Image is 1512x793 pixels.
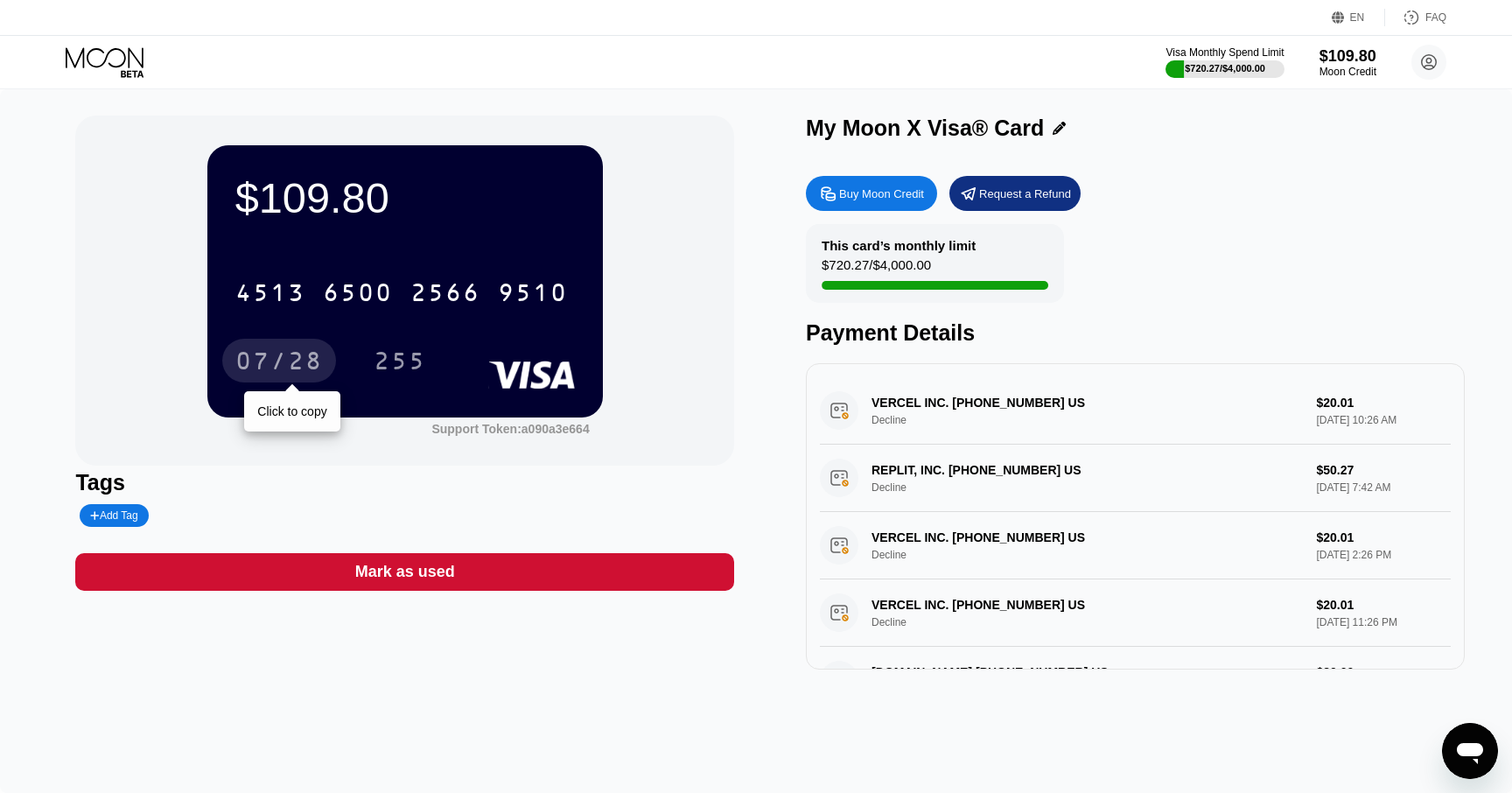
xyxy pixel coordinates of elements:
div: 4513 [235,281,305,309]
div: EN [1350,11,1365,24]
div: 2566 [410,281,480,309]
div: Moon Credit [1319,66,1376,78]
div: Payment Details [806,320,1465,346]
div: 6500 [323,281,393,309]
div: Support Token:a090a3e664 [431,422,589,436]
div: Buy Moon Credit [806,176,937,211]
div: Add Tag [80,504,148,527]
div: Mark as used [355,562,455,582]
div: Support Token: a090a3e664 [431,422,589,436]
div: FAQ [1425,11,1446,24]
div: Tags [75,470,734,495]
iframe: Button to launch messaging window [1442,723,1498,779]
div: Mark as used [75,553,734,591]
div: Visa Monthly Spend Limit$720.27/$4,000.00 [1165,46,1284,78]
div: Request a Refund [979,186,1071,201]
div: 255 [374,349,426,377]
div: $720.27 / $4,000.00 [822,257,931,281]
div: $720.27 / $4,000.00 [1185,63,1265,74]
div: 9510 [498,281,568,309]
div: $109.80Moon Credit [1319,47,1376,78]
div: My Moon X Visa® Card [806,116,1044,141]
div: Request a Refund [949,176,1081,211]
div: FAQ [1385,9,1446,26]
div: 4513650025669510 [225,270,578,314]
div: Buy Moon Credit [839,186,924,201]
div: EN [1332,9,1385,26]
div: 07/28 [222,339,336,382]
div: $109.80 [1319,47,1376,66]
div: Add Tag [90,509,137,522]
div: Visa Monthly Spend Limit [1165,46,1284,59]
div: $109.80 [235,173,575,222]
div: This card’s monthly limit [822,238,976,253]
div: Click to copy [257,404,326,418]
div: 255 [360,339,439,382]
div: 07/28 [235,349,323,377]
